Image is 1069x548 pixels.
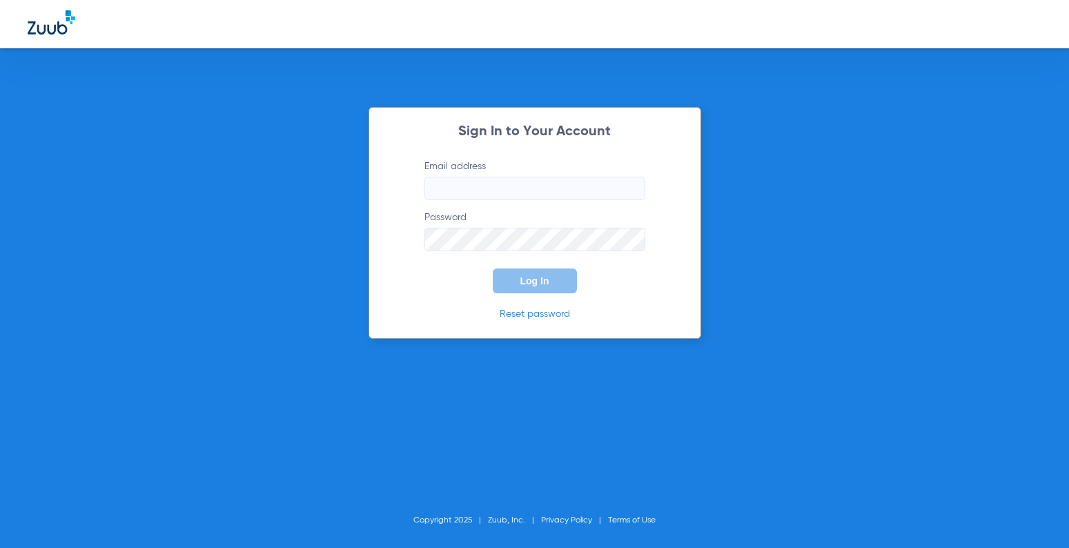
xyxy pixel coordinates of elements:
span: Log In [520,275,549,286]
label: Email address [424,159,645,200]
li: Zuub, Inc. [488,513,541,527]
h2: Sign In to Your Account [404,125,666,139]
a: Terms of Use [608,516,656,525]
input: Password [424,228,645,251]
a: Privacy Policy [541,516,592,525]
button: Log In [493,268,577,293]
input: Email address [424,177,645,200]
li: Copyright 2025 [413,513,488,527]
img: Zuub Logo [28,10,75,35]
label: Password [424,211,645,251]
a: Reset password [500,309,570,319]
